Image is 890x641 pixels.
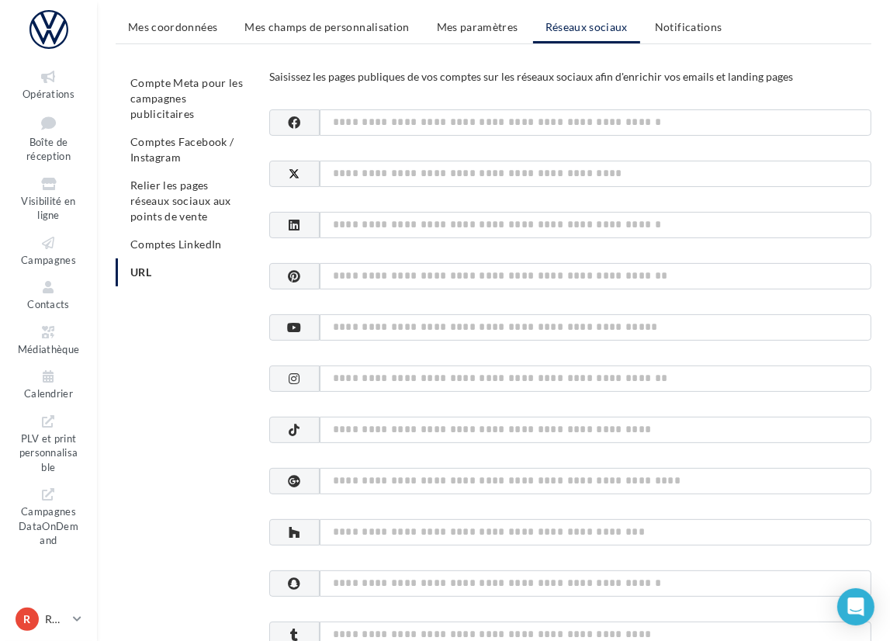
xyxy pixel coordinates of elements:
span: Relier les pages réseaux sociaux aux points de vente [130,178,231,223]
span: Campagnes DataOnDemand [19,502,78,546]
span: Mes paramètres [437,20,518,33]
span: Comptes Facebook / Instagram [130,135,234,164]
a: Opérations [12,65,85,103]
a: Médiathèque [12,320,85,359]
a: R RAMBOUILLET [12,605,85,634]
p: RAMBOUILLET [45,612,67,627]
span: tiktok [269,417,320,443]
span: instagram [269,366,320,392]
a: Campagnes [12,231,85,269]
span: Campagnes [21,254,76,266]
span: google-plus [269,468,320,494]
span: Notifications [655,20,722,33]
span: Comptes LinkedIn [130,237,222,251]
span: Visibilité en ligne [21,195,75,222]
span: Mes champs de personnalisation [244,20,410,33]
span: Contacts [27,298,70,310]
span: Boîte de réception [26,136,71,163]
span: Opérations [23,88,74,100]
span: Compte Meta pour les campagnes publicitaires [130,76,243,120]
span: youtube [269,314,320,341]
span: facebook [269,109,320,136]
span: houzz [269,519,320,546]
span: Médiathèque [18,343,80,355]
a: Contacts [12,275,85,314]
span: Mes coordonnées [128,20,217,33]
a: Campagnes DataOnDemand [12,483,85,550]
span: Saisissez les pages publiques de vos comptes sur les réseaux sociaux afin d'enrichir vos emails e... [269,70,793,83]
a: Calendrier [12,365,85,403]
span: x [269,161,320,187]
span: pinterest [269,263,320,289]
span: linkedin [269,212,320,238]
div: Open Intercom Messenger [837,588,874,625]
span: PLV et print personnalisable [19,429,78,473]
span: snapchat [269,570,320,597]
a: Visibilité en ligne [12,172,85,225]
a: PLV et print personnalisable [12,410,85,477]
span: R [24,612,31,627]
span: Calendrier [24,387,73,400]
a: Boîte de réception [12,109,85,166]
